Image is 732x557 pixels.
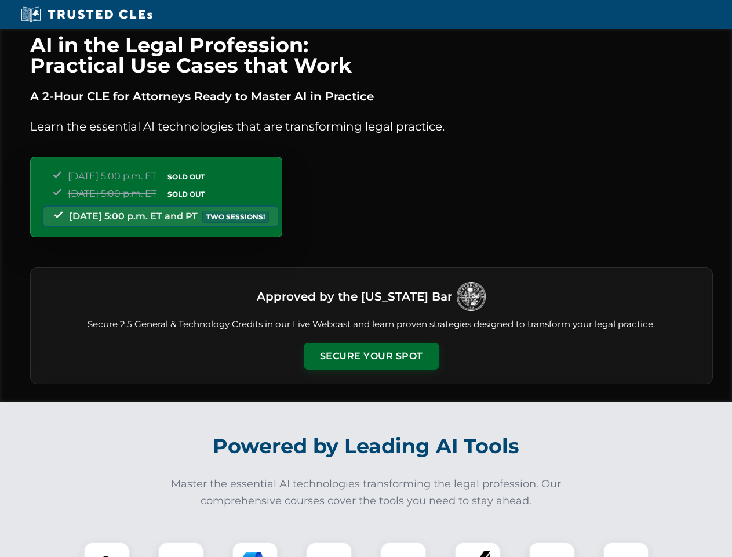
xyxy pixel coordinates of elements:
h1: AI in the Legal Profession: Practical Use Cases that Work [30,35,713,75]
button: Secure Your Spot [304,343,439,370]
p: A 2-Hour CLE for Attorneys Ready to Master AI in Practice [30,87,713,106]
h3: Approved by the [US_STATE] Bar [257,286,452,307]
p: Learn the essential AI technologies that are transforming legal practice. [30,117,713,136]
h2: Powered by Leading AI Tools [45,426,687,466]
img: Trusted CLEs [17,6,156,23]
img: Logo [457,282,486,311]
span: SOLD OUT [163,188,209,200]
p: Master the essential AI technologies transforming the legal profession. Our comprehensive courses... [163,476,569,509]
span: [DATE] 5:00 p.m. ET [68,188,156,199]
span: [DATE] 5:00 p.m. ET [68,171,156,182]
span: SOLD OUT [163,171,209,183]
p: Secure 2.5 General & Technology Credits in our Live Webcast and learn proven strategies designed ... [45,318,698,331]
